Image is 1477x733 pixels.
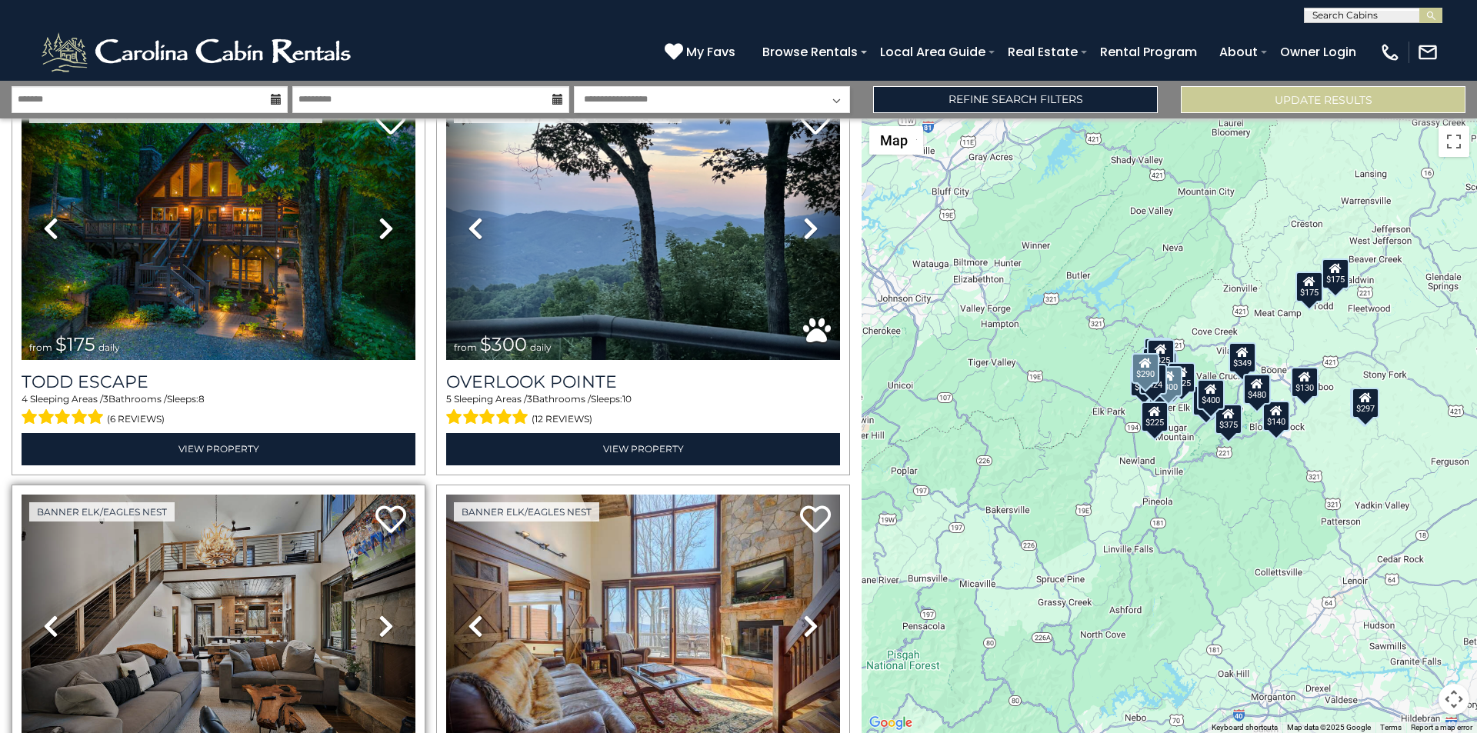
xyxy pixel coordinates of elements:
[1139,363,1167,394] div: $424
[1192,385,1220,415] div: $230
[1322,258,1349,289] div: $175
[1411,723,1472,731] a: Report a map error
[375,105,406,138] a: Add to favorites
[480,333,527,355] span: $300
[1141,401,1169,431] div: $225
[1352,387,1379,418] div: $297
[869,126,923,155] button: Change map style
[1229,342,1256,373] div: $349
[375,504,406,537] a: Add to favorites
[880,132,908,148] span: Map
[29,342,52,353] span: from
[446,392,840,429] div: Sleeping Areas / Bathrooms / Sleeps:
[622,393,632,405] span: 10
[1000,38,1085,65] a: Real Estate
[107,409,165,429] span: (6 reviews)
[446,393,452,405] span: 5
[1291,367,1319,398] div: $130
[800,504,831,537] a: Add to favorites
[446,96,840,360] img: thumbnail_163278099.png
[1439,684,1469,715] button: Map camera controls
[1130,366,1158,397] div: $230
[98,342,120,353] span: daily
[532,409,592,429] span: (12 reviews)
[665,42,739,62] a: My Favs
[22,96,415,360] img: thumbnail_168627805.jpeg
[1380,723,1402,731] a: Terms
[446,433,840,465] a: View Property
[22,433,415,465] a: View Property
[22,371,415,392] a: Todd Escape
[22,392,415,429] div: Sleeping Areas / Bathrooms / Sleeps:
[1379,42,1401,63] img: phone-regular-white.png
[1181,86,1465,113] button: Update Results
[1295,272,1323,302] div: $175
[1212,722,1278,733] button: Keyboard shortcuts
[1417,42,1439,63] img: mail-regular-white.png
[1439,126,1469,157] button: Toggle fullscreen view
[686,42,735,62] span: My Favs
[22,393,28,405] span: 4
[530,342,552,353] span: daily
[29,502,175,521] a: Banner Elk/Eagles Nest
[103,393,108,405] span: 3
[872,38,993,65] a: Local Area Guide
[1168,362,1195,392] div: $625
[527,393,532,405] span: 3
[198,393,205,405] span: 8
[1243,374,1271,405] div: $480
[446,371,840,392] a: Overlook Pointe
[55,333,95,355] span: $175
[865,713,916,733] a: Open this area in Google Maps (opens a new window)
[1287,723,1371,731] span: Map data ©2025 Google
[1147,339,1175,370] div: $325
[38,29,358,75] img: White-1-2.png
[755,38,865,65] a: Browse Rentals
[1212,38,1265,65] a: About
[865,713,916,733] img: Google
[1144,337,1172,368] div: $125
[1132,353,1159,384] div: $290
[1272,38,1364,65] a: Owner Login
[1215,403,1242,434] div: $375
[1092,38,1205,65] a: Rental Program
[454,502,599,521] a: Banner Elk/Eagles Nest
[1155,365,1182,396] div: $300
[1262,400,1290,431] div: $140
[454,342,477,353] span: from
[1197,378,1225,409] div: $400
[873,86,1158,113] a: Refine Search Filters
